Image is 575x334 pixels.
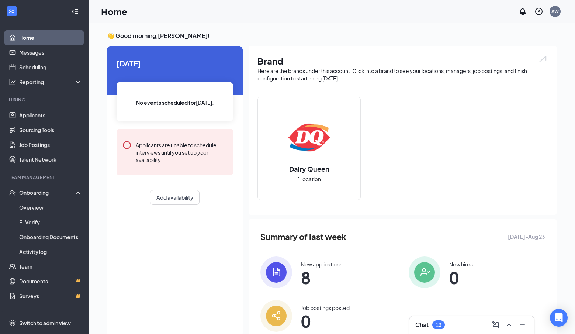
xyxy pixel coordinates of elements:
div: Applicants are unable to schedule interviews until you set up your availability. [136,141,227,163]
a: Scheduling [19,60,82,75]
a: Activity log [19,244,82,259]
svg: QuestionInfo [534,7,543,16]
h1: Brand [257,55,548,67]
a: Talent Network [19,152,82,167]
div: Onboarding [19,189,76,196]
span: [DATE] [117,58,233,69]
svg: ChevronUp [505,320,513,329]
div: Switch to admin view [19,319,71,327]
div: Hiring [9,97,81,103]
span: 0 [301,314,350,328]
span: 8 [301,271,342,284]
svg: Settings [9,319,16,327]
a: Home [19,30,82,45]
h2: Dairy Queen [282,164,337,173]
img: icon [260,256,292,288]
img: icon [260,300,292,332]
div: Here are the brands under this account. Click into a brand to see your locations, managers, job p... [257,67,548,82]
a: DocumentsCrown [19,274,82,289]
div: Team Management [9,174,81,180]
a: Job Postings [19,137,82,152]
a: Messages [19,45,82,60]
div: 13 [436,322,441,328]
img: icon [409,256,440,288]
span: No events scheduled for [DATE] . [136,99,214,107]
svg: ComposeMessage [491,320,500,329]
a: Onboarding Documents [19,230,82,244]
button: ComposeMessage [490,319,502,331]
div: Job postings posted [301,304,350,311]
img: open.6027fd2a22e1237b5b06.svg [538,55,548,63]
svg: Error [122,141,131,149]
a: Sourcing Tools [19,123,82,137]
a: Team [19,259,82,274]
div: Open Intercom Messenger [550,309,568,327]
button: Minimize [516,319,528,331]
a: SurveysCrown [19,289,82,303]
a: Overview [19,200,82,215]
div: New hires [449,261,473,268]
a: E-Verify [19,215,82,230]
div: New applications [301,261,342,268]
div: AW [551,8,559,14]
span: Summary of last week [260,230,346,243]
svg: Analysis [9,78,16,86]
h1: Home [101,5,127,18]
span: 0 [449,271,473,284]
svg: Minimize [518,320,527,329]
span: 1 location [298,175,321,183]
button: ChevronUp [503,319,515,331]
a: Applicants [19,108,82,123]
div: Reporting [19,78,83,86]
h3: 👋 Good morning, [PERSON_NAME] ! [107,32,557,40]
svg: UserCheck [9,189,16,196]
svg: Notifications [518,7,527,16]
img: Dairy Queen [285,114,333,161]
button: Add availability [150,190,200,205]
svg: WorkstreamLogo [8,7,15,15]
span: [DATE] - Aug 23 [508,233,545,241]
h3: Chat [415,321,429,329]
svg: Collapse [71,8,79,15]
